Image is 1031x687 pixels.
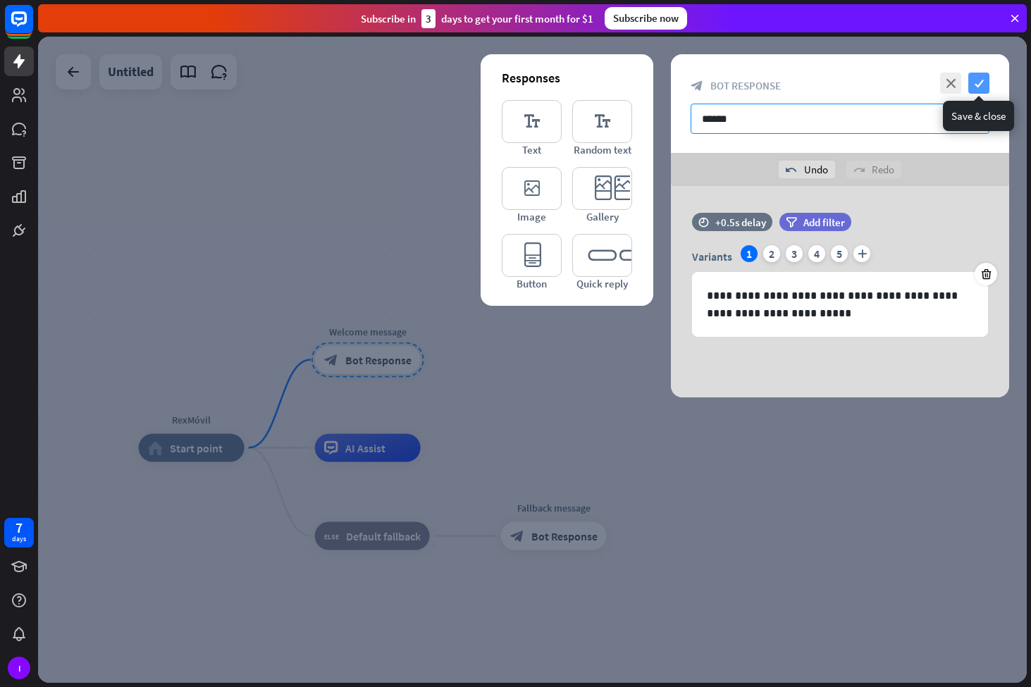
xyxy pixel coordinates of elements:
[786,217,797,228] i: filter
[11,6,54,48] button: Open LiveChat chat widget
[691,80,703,92] i: block_bot_response
[421,9,436,28] div: 3
[16,521,23,534] div: 7
[846,161,901,178] div: Redo
[741,245,758,262] div: 1
[779,161,835,178] div: Undo
[692,249,732,264] span: Variants
[361,9,593,28] div: Subscribe in days to get your first month for $1
[4,518,34,547] a: 7 days
[763,245,780,262] div: 2
[12,534,26,544] div: days
[831,245,848,262] div: 5
[940,73,961,94] i: close
[715,216,766,229] div: +0.5s delay
[605,7,687,30] div: Subscribe now
[710,79,781,92] span: Bot Response
[853,164,865,175] i: redo
[968,73,989,94] i: check
[853,245,870,262] i: plus
[803,216,845,229] span: Add filter
[698,217,709,227] i: time
[786,164,797,175] i: undo
[808,245,825,262] div: 4
[786,245,803,262] div: 3
[8,657,30,679] div: I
